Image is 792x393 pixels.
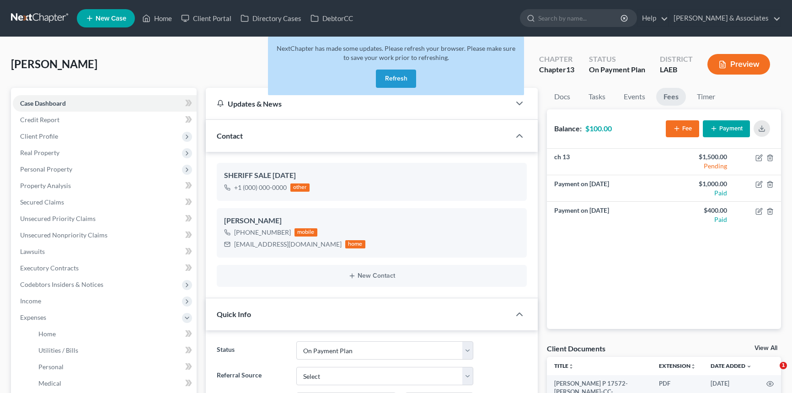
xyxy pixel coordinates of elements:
a: Directory Cases [236,10,306,27]
span: New Case [96,15,126,22]
iframe: Intercom live chat [761,362,783,384]
button: Fee [666,120,699,137]
td: ch 13 [547,149,664,175]
a: [PERSON_NAME] & Associates [669,10,781,27]
a: Lawsuits [13,243,197,260]
a: Date Added expand_more [711,362,752,369]
div: home [345,240,365,248]
a: Case Dashboard [13,95,197,112]
span: Case Dashboard [20,99,66,107]
span: Secured Claims [20,198,64,206]
td: Payment on [DATE] [547,202,664,228]
button: New Contact [224,272,519,280]
div: other [290,183,310,192]
i: unfold_more [568,364,574,369]
span: Quick Info [217,310,251,318]
strong: $100.00 [585,124,612,133]
div: Paid [671,215,727,224]
strong: Balance: [554,124,582,133]
span: 13 [566,65,574,74]
a: Home [138,10,177,27]
span: Codebtors Insiders & Notices [20,280,103,288]
span: Unsecured Priority Claims [20,215,96,222]
a: Property Analysis [13,178,197,194]
span: Lawsuits [20,248,45,255]
td: Payment on [DATE] [547,175,664,202]
span: Credit Report [20,116,59,124]
a: Executory Contracts [13,260,197,276]
button: Payment [703,120,750,137]
div: $1,500.00 [671,152,727,162]
a: Personal [31,359,197,375]
div: District [660,54,693,65]
span: NextChapter has made some updates. Please refresh your browser. Please make sure to save your wor... [277,44,515,61]
div: $1,000.00 [671,179,727,188]
div: Chapter [539,54,574,65]
span: Medical [38,379,61,387]
a: DebtorCC [306,10,358,27]
span: Personal Property [20,165,72,173]
div: Status [589,54,645,65]
span: Utilities / Bills [38,346,78,354]
span: Executory Contracts [20,264,79,272]
a: Unsecured Nonpriority Claims [13,227,197,243]
div: mobile [294,228,317,237]
div: Updates & News [217,99,499,108]
div: SHERIFF SALE [DATE] [224,170,519,181]
div: Pending [671,162,727,171]
span: Client Profile [20,132,58,140]
div: $400.00 [671,206,727,215]
a: Tasks [581,88,613,106]
a: Events [616,88,653,106]
a: Credit Report [13,112,197,128]
div: LAEB [660,65,693,75]
a: Unsecured Priority Claims [13,210,197,227]
span: Personal [38,363,64,371]
button: Refresh [376,70,416,88]
a: Titleunfold_more [554,362,574,369]
a: Utilities / Bills [31,342,197,359]
span: Home [38,330,56,338]
div: Chapter [539,65,574,75]
div: Client Documents [547,344,605,353]
a: View All [755,345,777,351]
span: Real Property [20,149,59,156]
div: [EMAIL_ADDRESS][DOMAIN_NAME] [234,240,342,249]
i: unfold_more [690,364,696,369]
button: Preview [707,54,770,75]
a: Extensionunfold_more [659,362,696,369]
a: Secured Claims [13,194,197,210]
span: Income [20,297,41,305]
a: Medical [31,375,197,392]
span: [PERSON_NAME] [11,57,97,70]
span: Expenses [20,313,46,321]
i: expand_more [746,364,752,369]
div: [PERSON_NAME] [224,215,519,226]
a: Docs [547,88,578,106]
span: Unsecured Nonpriority Claims [20,231,107,239]
span: Contact [217,131,243,140]
input: Search by name... [538,10,622,27]
a: Client Portal [177,10,236,27]
label: Status [212,341,292,360]
div: [PHONE_NUMBER] [234,228,291,237]
span: Property Analysis [20,182,71,189]
a: Fees [656,88,686,106]
span: 1 [780,362,787,369]
a: Timer [690,88,722,106]
a: Help [637,10,668,27]
div: +1 (000) 000-0000 [234,183,287,192]
div: On Payment Plan [589,65,645,75]
label: Referral Source [212,367,292,385]
div: Paid [671,188,727,198]
a: Home [31,326,197,342]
